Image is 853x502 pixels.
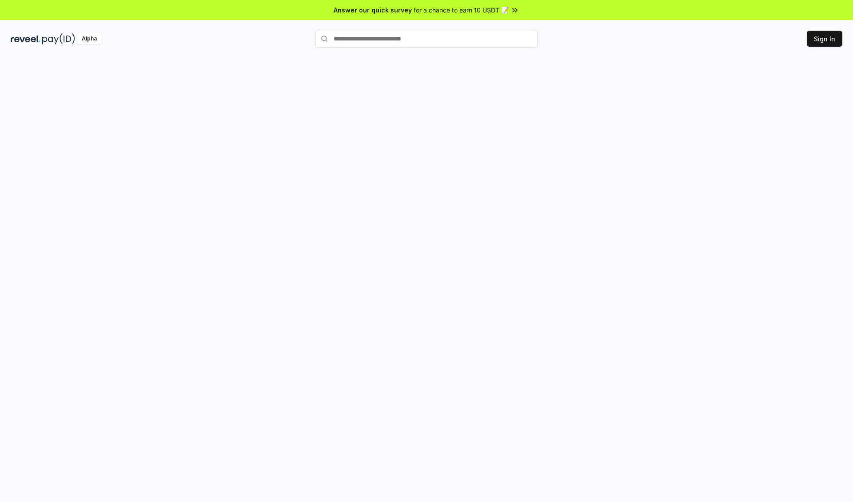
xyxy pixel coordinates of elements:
img: reveel_dark [11,33,40,44]
img: pay_id [42,33,75,44]
button: Sign In [807,31,842,47]
span: for a chance to earn 10 USDT 📝 [414,5,509,15]
span: Answer our quick survey [334,5,412,15]
div: Alpha [77,33,102,44]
